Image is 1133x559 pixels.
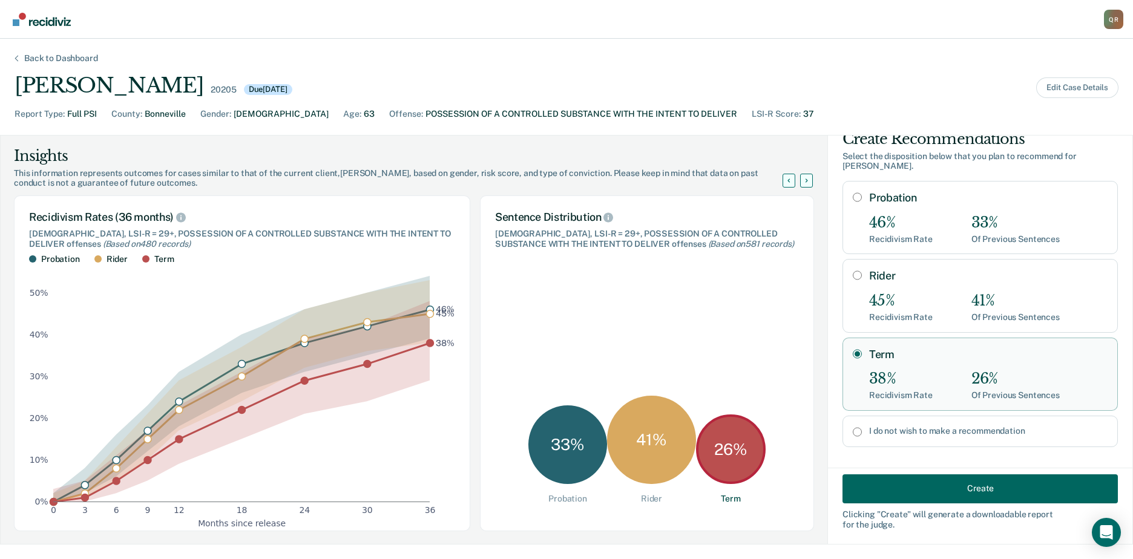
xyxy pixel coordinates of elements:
div: 41 % [607,396,696,485]
div: Offense : [389,108,423,120]
text: 30 [362,506,373,515]
label: Rider [869,269,1108,283]
div: Report Type : [15,108,65,120]
div: Full PSI [67,108,97,120]
text: 12 [174,506,185,515]
text: 9 [145,506,151,515]
div: [DEMOGRAPHIC_DATA], LSI-R = 29+, POSSESSION OF A CONTROLLED SUBSTANCE WITH THE INTENT TO DELIVER ... [495,229,799,249]
g: y-axis tick label [30,288,48,506]
text: 45% [436,309,455,319]
div: 26 % [696,414,766,484]
text: 10% [30,455,48,465]
div: This information represents outcomes for cases similar to that of the current client, [PERSON_NAM... [14,168,797,189]
div: Recidivism Rate [869,312,933,322]
div: Rider [107,254,128,264]
text: 24 [299,506,310,515]
div: LSI-R Score : [752,108,801,120]
text: 30% [30,371,48,381]
div: Back to Dashboard [10,53,113,64]
div: Term [154,254,174,264]
label: Term [869,348,1108,361]
label: I do not wish to make a recommendation [869,426,1108,436]
div: Recidivism Rate [869,390,933,400]
div: Probation [548,494,587,504]
div: Sentence Distribution [495,211,799,224]
div: POSSESSION OF A CONTROLLED SUBSTANCE WITH THE INTENT TO DELIVER [425,108,737,120]
text: Months since release [198,518,286,528]
div: [DEMOGRAPHIC_DATA] [234,108,329,120]
text: 50% [30,288,48,298]
button: Edit Case Details [1036,77,1118,98]
div: Q R [1104,10,1123,29]
div: 33% [971,214,1060,232]
button: Profile dropdown button [1104,10,1123,29]
div: Bonneville [145,108,186,120]
div: 20205 [211,85,236,95]
div: County : [111,108,142,120]
div: Gender : [200,108,231,120]
div: Age : [343,108,361,120]
span: (Based on 581 records ) [708,239,794,249]
div: Clicking " Create " will generate a downloadable report for the judge. [842,509,1118,529]
text: 0 [51,506,56,515]
div: 41% [971,292,1060,310]
div: 37 [803,108,814,120]
text: 0% [35,497,48,506]
div: Of Previous Sentences [971,390,1060,400]
g: area [53,276,430,502]
div: Select the disposition below that you plan to recommend for [PERSON_NAME] . [842,151,1118,172]
div: Due [DATE] [244,84,292,95]
text: 38% [436,338,455,348]
text: 36 [425,506,436,515]
div: 26% [971,370,1060,388]
div: Probation [41,254,80,264]
text: 6 [114,506,119,515]
div: [DEMOGRAPHIC_DATA], LSI-R = 29+, POSSESSION OF A CONTROLLED SUBSTANCE WITH THE INTENT TO DELIVER ... [29,229,455,249]
text: 18 [237,506,248,515]
div: Of Previous Sentences [971,312,1060,322]
text: 3 [82,506,88,515]
div: Of Previous Sentences [971,234,1060,244]
img: Recidiviz [13,13,71,26]
g: x-axis tick label [51,506,435,515]
div: 38% [869,370,933,388]
div: 45% [869,292,933,310]
span: (Based on 480 records ) [103,239,191,249]
text: 20% [30,413,48,423]
div: Recidivism Rates (36 months) [29,211,455,224]
div: Open Intercom Messenger [1092,518,1121,547]
div: Create Recommendations [842,129,1118,149]
div: Term [721,494,740,504]
g: text [436,305,455,348]
g: x-axis label [198,518,286,528]
div: Insights [14,146,797,166]
div: [PERSON_NAME] [15,73,203,98]
div: Rider [641,494,662,504]
div: 33 % [528,405,607,484]
button: Create [842,474,1118,503]
div: 46% [869,214,933,232]
label: Probation [869,191,1108,204]
div: 63 [364,108,375,120]
text: 40% [30,330,48,339]
text: 46% [436,305,455,315]
div: Recidivism Rate [869,234,933,244]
